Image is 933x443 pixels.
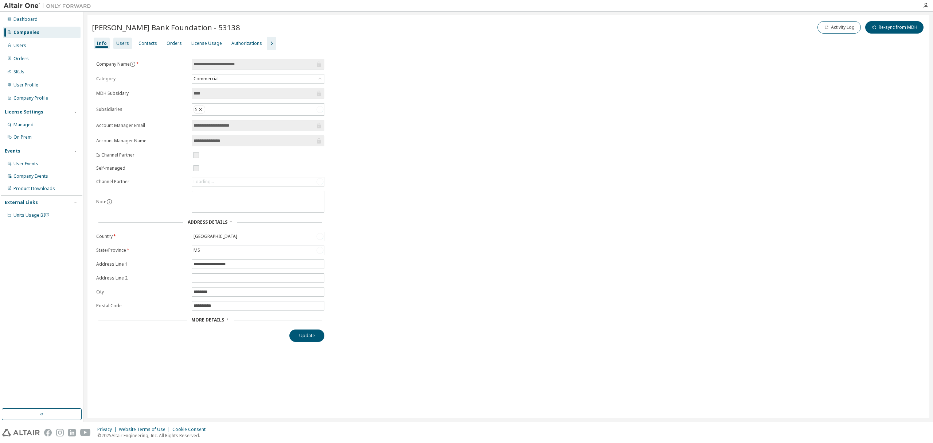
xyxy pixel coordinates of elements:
label: Account Manager Email [96,123,187,128]
div: [GEOGRAPHIC_DATA] [192,232,238,240]
div: Users [116,41,129,46]
div: 9 [194,105,205,114]
div: Commercial [192,75,220,83]
label: Postal Code [96,303,187,309]
label: Channel Partner [96,179,187,185]
img: linkedin.svg [68,429,76,436]
div: Commercial [192,74,324,83]
div: Orders [167,41,182,46]
div: Company Profile [13,95,48,101]
span: Units Usage BI [13,212,49,218]
button: Update [289,330,324,342]
div: Info [97,41,107,46]
div: Events [5,148,20,154]
label: Country [96,234,187,239]
div: User Profile [13,82,38,88]
span: Address Details [188,219,227,225]
div: MS [192,246,201,254]
div: Product Downloads [13,186,55,192]
div: User Events [13,161,38,167]
div: Authorizations [231,41,262,46]
p: © 2025 Altair Engineering, Inc. All Rights Reserved. [97,432,210,439]
div: Orders [13,56,29,62]
div: Contacts [138,41,157,46]
label: City [96,289,187,295]
div: On Prem [13,134,32,140]
div: License Settings [5,109,43,115]
div: Loading... [194,179,214,185]
img: instagram.svg [56,429,64,436]
label: Note [96,199,106,205]
label: Account Manager Name [96,138,187,144]
label: Address Line 1 [96,261,187,267]
div: Managed [13,122,34,128]
div: Privacy [97,427,119,432]
label: Category [96,76,187,82]
label: Company Name [96,61,187,67]
img: altair_logo.svg [2,429,40,436]
label: State/Province [96,247,187,253]
div: Users [13,43,26,49]
div: 9 [192,104,324,115]
div: License Usage [191,41,222,46]
button: Re-sync from MDH [865,21,924,34]
span: [PERSON_NAME] Bank Foundation - 53138 [92,22,240,32]
div: MS [192,246,324,255]
div: Company Events [13,173,48,179]
button: information [130,61,136,67]
img: youtube.svg [80,429,91,436]
div: External Links [5,200,38,205]
label: Self-managed [96,165,187,171]
div: Dashboard [13,16,38,22]
button: information [106,199,112,205]
div: Companies [13,30,39,35]
label: MDH Subsidary [96,90,187,96]
img: Altair One [4,2,95,9]
img: facebook.svg [44,429,52,436]
div: Loading... [192,177,324,186]
div: [GEOGRAPHIC_DATA] [192,232,324,241]
div: SKUs [13,69,24,75]
div: Website Terms of Use [119,427,172,432]
label: Is Channel Partner [96,152,187,158]
button: Activity Log [817,21,861,34]
div: Cookie Consent [172,427,210,432]
span: More Details [191,317,224,323]
label: Address Line 2 [96,275,187,281]
label: Subsidiaries [96,107,187,112]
